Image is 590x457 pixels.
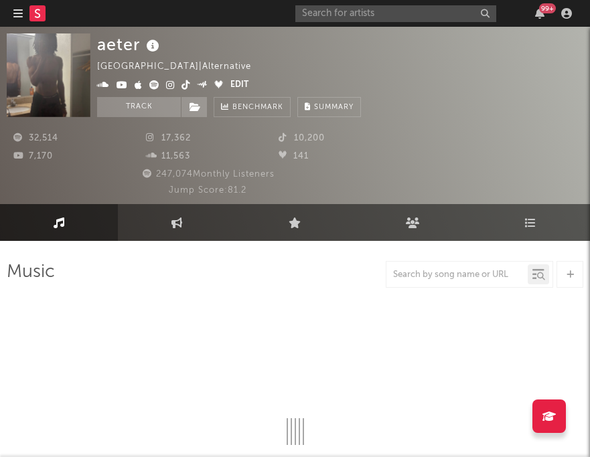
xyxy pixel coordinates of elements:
[169,186,246,195] span: Jump Score: 81.2
[279,134,325,143] span: 10,200
[214,97,291,117] a: Benchmark
[279,152,309,161] span: 141
[314,104,354,111] span: Summary
[232,100,283,116] span: Benchmark
[386,270,528,280] input: Search by song name or URL
[539,3,556,13] div: 99 +
[146,152,190,161] span: 11,563
[297,97,361,117] button: Summary
[13,134,58,143] span: 32,514
[295,5,496,22] input: Search for artists
[97,33,163,56] div: aeter
[146,134,191,143] span: 17,362
[141,170,275,179] span: 247,074 Monthly Listeners
[97,59,267,75] div: [GEOGRAPHIC_DATA] | Alternative
[97,97,181,117] button: Track
[535,8,544,19] button: 99+
[13,152,53,161] span: 7,170
[230,78,248,94] button: Edit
